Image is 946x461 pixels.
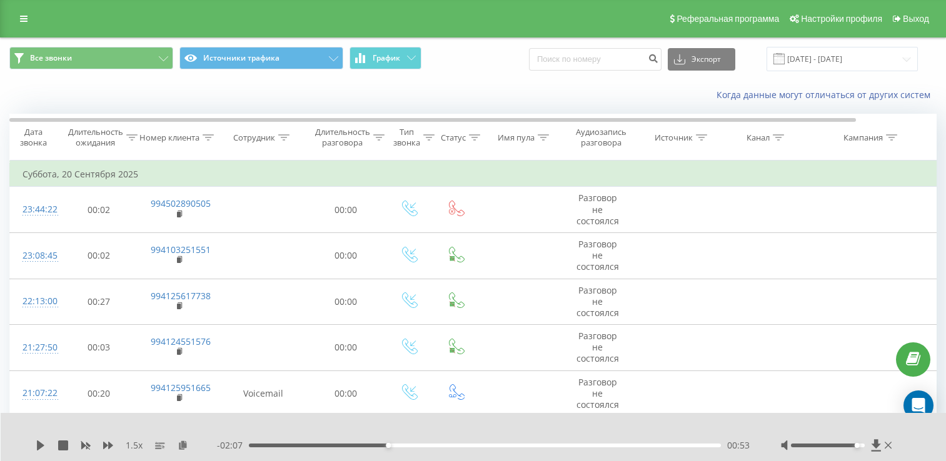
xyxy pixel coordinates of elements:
td: 00:03 [60,325,138,371]
td: 00:00 [307,325,385,371]
a: 994124551576 [151,335,211,347]
span: 1.5 x [126,439,143,452]
td: 00:02 [60,187,138,233]
input: Поиск по номеру [529,48,662,71]
a: 994502890505 [151,197,211,209]
button: Источники трафика [179,47,343,69]
div: 21:07:22 [23,381,48,405]
td: 00:00 [307,187,385,233]
td: 00:00 [307,232,385,279]
span: - 02:07 [217,439,249,452]
div: 23:08:45 [23,244,48,268]
td: 00:20 [60,370,138,417]
td: 00:02 [60,232,138,279]
a: 994125617738 [151,290,211,302]
div: Источник [655,132,693,143]
div: Имя пула [498,132,535,143]
span: Разговор не состоялся [576,330,619,364]
td: 00:27 [60,279,138,325]
div: Дата звонка [10,127,56,148]
div: Accessibility label [855,443,860,448]
div: Open Intercom Messenger [903,390,933,420]
div: 22:13:00 [23,289,48,314]
span: Разговор не состоялся [576,284,619,319]
div: Длительность ожидания [68,127,123,148]
td: 00:00 [307,370,385,417]
span: Разговор не состоялся [576,192,619,226]
span: Разговор не состоялся [576,376,619,410]
div: 21:27:50 [23,335,48,360]
div: Тип звонка [393,127,420,148]
div: Аудиозапись разговора [571,127,632,148]
a: Когда данные могут отличаться от других систем [717,89,937,101]
button: График [350,47,421,69]
span: Выход [903,14,929,24]
a: 994103251551 [151,244,211,255]
div: Сотрудник [233,132,275,143]
span: 00:53 [727,439,750,452]
div: Канал [747,132,770,143]
td: Voicemail [219,370,307,417]
div: 23:44:22 [23,197,48,222]
div: Длительность разговора [315,127,370,148]
span: Все звонки [30,53,72,63]
span: Реферальная программа [677,14,779,24]
span: Настройки профиля [801,14,882,24]
td: 00:00 [307,279,385,325]
span: График [373,54,400,62]
div: Статус [441,132,466,143]
div: Номер клиента [139,132,199,143]
div: Accessibility label [386,443,391,448]
span: Разговор не состоялся [576,238,619,272]
a: 994125951665 [151,382,211,394]
button: Экспорт [668,48,735,71]
div: Кампания [843,132,883,143]
button: Все звонки [9,47,173,69]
